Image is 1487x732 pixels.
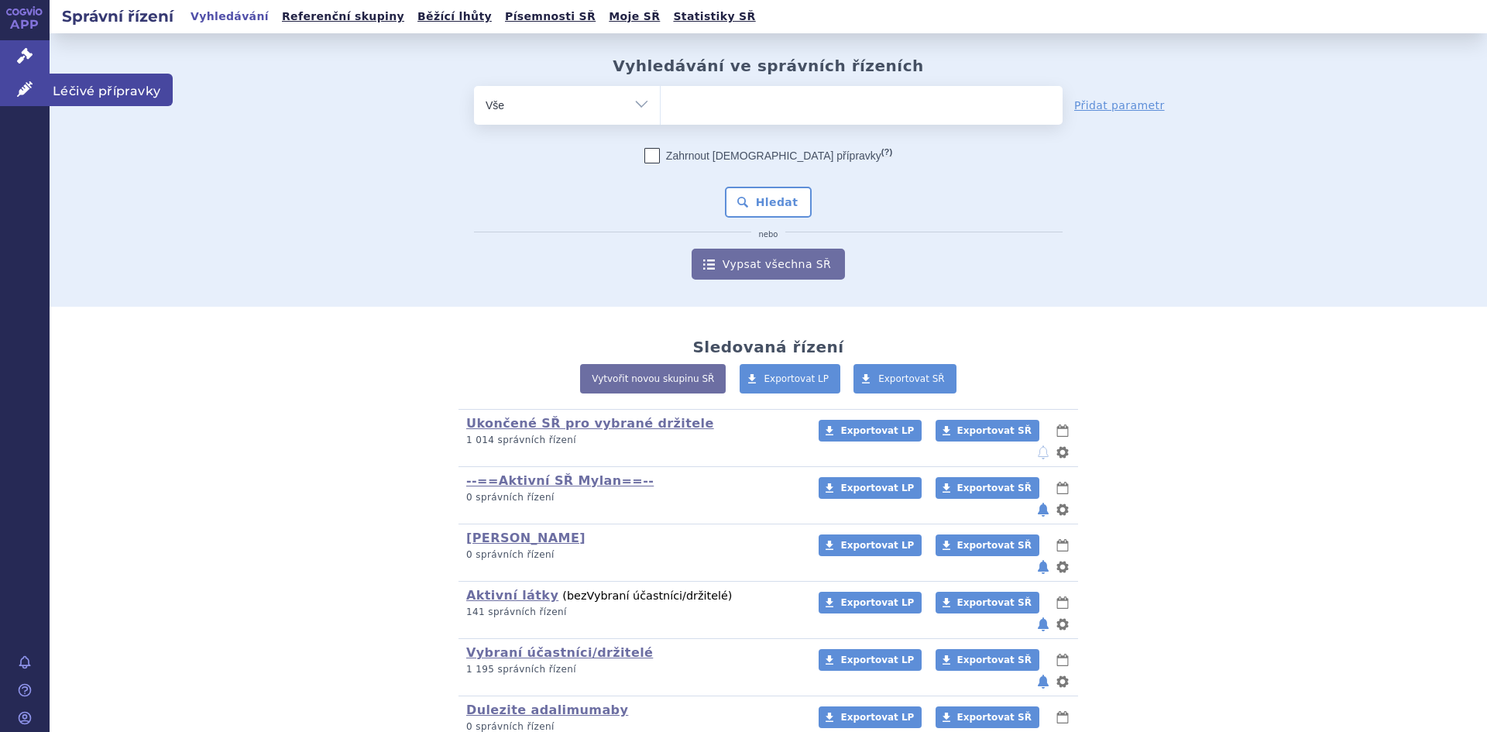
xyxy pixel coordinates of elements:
[466,473,654,488] a: --==Aktivní SŘ Mylan==--
[936,706,1039,728] a: Exportovat SŘ
[819,649,922,671] a: Exportovat LP
[1055,443,1070,462] button: nastavení
[466,491,798,504] p: 0 správních řízení
[466,548,798,562] p: 0 správních řízení
[1055,500,1070,519] button: nastavení
[466,703,628,717] a: Dulezite adalimumaby
[840,597,914,608] span: Exportovat LP
[604,6,665,27] a: Moje SŘ
[1055,421,1070,440] button: lhůty
[840,540,914,551] span: Exportovat LP
[1055,593,1070,612] button: lhůty
[500,6,600,27] a: Písemnosti SŘ
[466,588,558,603] a: Aktivní látky
[692,338,843,356] h2: Sledovaná řízení
[413,6,496,27] a: Běžící lhůty
[740,364,841,393] a: Exportovat LP
[819,706,922,728] a: Exportovat LP
[957,425,1032,436] span: Exportovat SŘ
[644,148,892,163] label: Zahrnout [DEMOGRAPHIC_DATA] přípravky
[878,373,945,384] span: Exportovat SŘ
[957,540,1032,551] span: Exportovat SŘ
[587,589,728,602] span: Vybraní účastníci/držitelé
[466,434,798,447] p: 1 014 správních řízení
[613,57,924,75] h2: Vyhledávání ve správních řízeních
[957,712,1032,723] span: Exportovat SŘ
[1055,615,1070,634] button: nastavení
[819,477,922,499] a: Exportovat LP
[936,592,1039,613] a: Exportovat SŘ
[957,483,1032,493] span: Exportovat SŘ
[1035,443,1051,462] button: notifikace
[1055,672,1070,691] button: nastavení
[1055,536,1070,555] button: lhůty
[1035,615,1051,634] button: notifikace
[580,364,726,393] a: Vytvořit novou skupinu SŘ
[936,477,1039,499] a: Exportovat SŘ
[466,531,586,545] a: [PERSON_NAME]
[936,649,1039,671] a: Exportovat SŘ
[1035,672,1051,691] button: notifikace
[277,6,409,27] a: Referenční skupiny
[50,74,173,106] span: Léčivé přípravky
[936,420,1039,442] a: Exportovat SŘ
[1055,708,1070,727] button: lhůty
[1055,479,1070,497] button: lhůty
[692,249,845,280] a: Vypsat všechna SŘ
[50,5,186,27] h2: Správní řízení
[466,645,653,660] a: Vybraní účastníci/držitelé
[819,592,922,613] a: Exportovat LP
[1074,98,1165,113] a: Přidat parametr
[881,147,892,157] abbr: (?)
[725,187,812,218] button: Hledat
[1055,651,1070,669] button: lhůty
[466,606,798,619] p: 141 správních řízení
[840,655,914,665] span: Exportovat LP
[957,597,1032,608] span: Exportovat SŘ
[840,425,914,436] span: Exportovat LP
[1035,500,1051,519] button: notifikace
[957,655,1032,665] span: Exportovat SŘ
[1035,558,1051,576] button: notifikace
[819,420,922,442] a: Exportovat LP
[751,230,786,239] i: nebo
[936,534,1039,556] a: Exportovat SŘ
[1055,558,1070,576] button: nastavení
[466,663,798,676] p: 1 195 správních řízení
[819,534,922,556] a: Exportovat LP
[840,712,914,723] span: Exportovat LP
[840,483,914,493] span: Exportovat LP
[853,364,956,393] a: Exportovat SŘ
[186,6,273,27] a: Vyhledávání
[668,6,760,27] a: Statistiky SŘ
[562,589,732,602] span: (bez )
[466,416,714,431] a: Ukončené SŘ pro vybrané držitele
[764,373,829,384] span: Exportovat LP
